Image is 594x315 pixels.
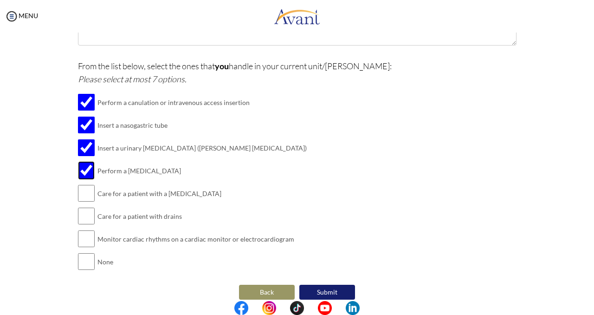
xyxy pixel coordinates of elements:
img: tt.png [290,301,304,315]
b: you [215,61,229,71]
img: yt.png [318,301,332,315]
img: icon-menu.png [5,9,19,23]
td: Care for a patient with drains [97,205,307,228]
a: MENU [5,12,38,20]
img: fb.png [234,301,248,315]
img: in.png [262,301,276,315]
td: Perform a canulation or intravenous access insertion [97,91,307,114]
td: Perform a [MEDICAL_DATA] [97,159,307,182]
img: blank.png [304,301,318,315]
td: None [97,250,307,273]
img: blank.png [332,301,346,315]
i: Please select at most 7 options. [78,74,187,84]
td: Insert a urinary [MEDICAL_DATA] ([PERSON_NAME] [MEDICAL_DATA]) [97,137,307,159]
td: Monitor cardiac rhythms on a cardiac monitor or electrocardiogram [97,228,307,250]
button: Back [239,285,295,300]
td: Care for a patient with a [MEDICAL_DATA] [97,182,307,205]
img: blank.png [276,301,290,315]
img: li.png [346,301,360,315]
td: Insert a nasogastric tube [97,114,307,137]
img: blank.png [248,301,262,315]
p: From the list below, select the ones that handle in your current unit/[PERSON_NAME]: [78,59,517,85]
img: logo.png [274,2,320,30]
button: Submit [299,285,355,300]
